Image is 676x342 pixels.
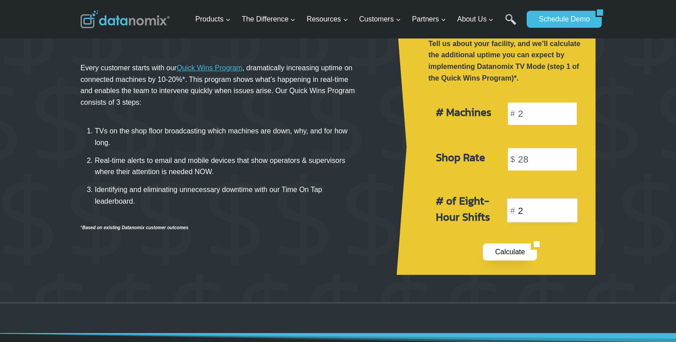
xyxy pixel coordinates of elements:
[359,13,401,25] span: Customers
[436,150,485,165] strong: Shop Rate
[505,14,516,34] a: Search
[95,181,361,210] li: Identifying and eliminating unnecessary downtime with our Time On Tap leaderboard.
[195,13,231,25] span: Products
[95,152,361,181] li: Real-time alerts to email and mobile devices that show operators & supervisors where their attent...
[527,11,596,28] a: Schedule Demo
[80,62,361,108] p: Every customer starts with our , dramatically increasing uptime on connected machines by 10-20%*....
[95,122,361,151] li: TVs on the shop floor broadcasting which machines are down, why, and for how long.
[177,64,242,72] a: Quick Wins Program
[242,13,296,25] span: The Difference
[192,5,523,34] nav: Primary Navigation
[436,193,490,225] strong: # of Eight-Hour Shifts
[307,13,348,25] span: Resources
[436,104,491,120] strong: # Machines
[82,225,188,230] em: Based on existing Datanomix customer outcomes
[457,13,494,25] span: About Us
[412,13,446,25] span: Partners
[80,10,170,28] img: Datanomix
[428,40,580,82] strong: Tell us about your facility, and we’ll calculate the additional uptime you can expect by implemen...
[483,244,531,261] a: Calculate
